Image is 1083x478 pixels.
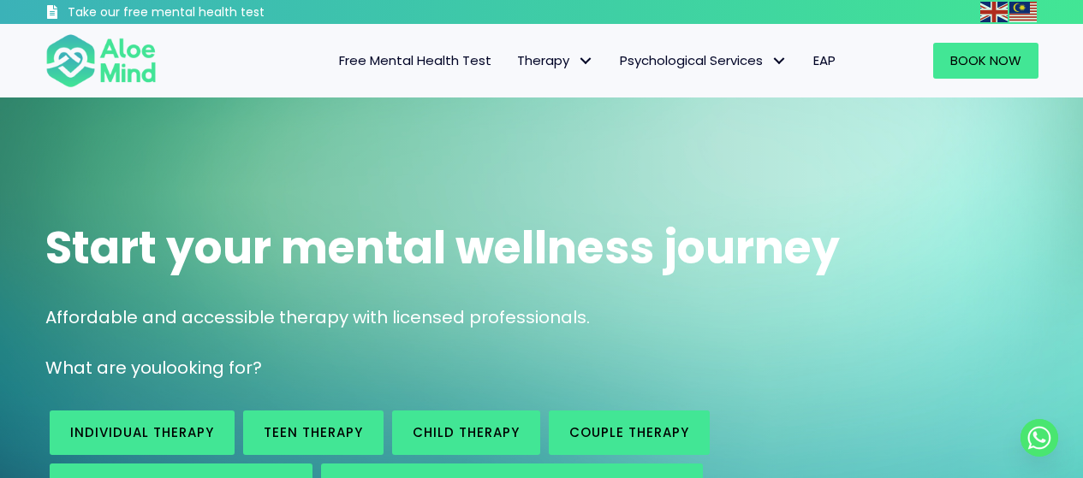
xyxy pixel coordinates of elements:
a: English [980,2,1009,21]
span: Child Therapy [413,423,520,441]
span: Free Mental Health Test [339,51,491,69]
span: Therapy: submenu [574,49,598,74]
span: EAP [813,51,836,69]
span: Psychological Services [620,51,788,69]
span: Therapy [517,51,594,69]
a: Couple therapy [549,410,710,455]
a: Child Therapy [392,410,540,455]
span: Psychological Services: submenu [767,49,792,74]
span: Individual therapy [70,423,214,441]
nav: Menu [179,43,848,79]
a: Book Now [933,43,1038,79]
p: Affordable and accessible therapy with licensed professionals. [45,305,1038,330]
img: ms [1009,2,1037,22]
a: Psychological ServicesPsychological Services: submenu [607,43,800,79]
a: TherapyTherapy: submenu [504,43,607,79]
a: Individual therapy [50,410,235,455]
img: Aloe mind Logo [45,32,157,89]
a: Free Mental Health Test [326,43,504,79]
h3: Take our free mental health test [68,4,356,21]
span: looking for? [162,356,262,380]
a: Malay [1009,2,1038,21]
span: What are you [45,356,162,380]
span: Couple therapy [569,423,689,441]
a: EAP [800,43,848,79]
img: en [980,2,1008,22]
a: Teen Therapy [243,410,384,455]
a: Take our free mental health test [45,4,356,24]
span: Book Now [950,51,1021,69]
span: Teen Therapy [264,423,363,441]
span: Start your mental wellness journey [45,216,840,279]
a: Whatsapp [1021,419,1058,457]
